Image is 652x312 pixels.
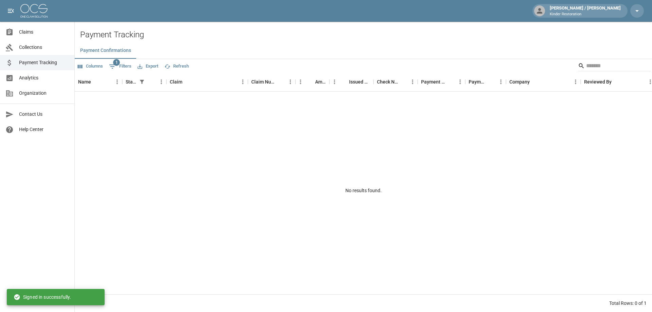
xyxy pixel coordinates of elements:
div: Payment Type [465,72,506,91]
div: Claim Number [251,72,276,91]
div: Company [509,72,530,91]
button: Menu [496,77,506,87]
span: Contact Us [19,111,69,118]
button: Sort [147,77,156,87]
div: 1 active filter [137,77,147,87]
button: Sort [340,77,349,87]
div: No results found. [75,92,652,289]
div: Status [126,72,137,91]
div: Claim [166,72,248,91]
button: Menu [329,77,340,87]
div: Status [122,72,166,91]
button: Menu [570,77,581,87]
button: Sort [530,77,539,87]
div: Claim Number [248,72,295,91]
div: Amount [315,72,326,91]
div: Payment Method [421,72,446,91]
button: Menu [285,77,295,87]
div: Check Number [374,72,418,91]
span: Analytics [19,74,69,81]
button: Export [136,61,160,72]
div: Reviewed By [584,72,612,91]
div: Claim [170,72,182,91]
button: Menu [112,77,122,87]
button: Select columns [76,61,105,72]
div: Amount [295,72,329,91]
div: Total Rows: 0 of 1 [609,300,647,307]
span: Payment Tracking [19,59,69,66]
button: Menu [295,77,306,87]
img: ocs-logo-white-transparent.png [20,4,48,18]
button: Show filters [107,61,133,72]
button: Sort [182,77,192,87]
div: Company [506,72,581,91]
button: Menu [156,77,166,87]
button: Sort [486,77,496,87]
p: Kinder Restoration [550,12,621,17]
h2: Payment Tracking [80,30,652,40]
button: Sort [398,77,407,87]
button: Menu [238,77,248,87]
button: open drawer [4,4,18,18]
div: Check Number [377,72,398,91]
div: dynamic tabs [75,42,652,59]
div: Issued Date [329,72,374,91]
button: Sort [276,77,285,87]
div: [PERSON_NAME] / [PERSON_NAME] [547,5,623,17]
button: Show filters [137,77,147,87]
div: Payment Type [469,72,486,91]
span: 1 [113,59,120,66]
button: Payment Confirmations [75,42,137,59]
button: Refresh [163,61,191,72]
button: Sort [306,77,315,87]
div: Payment Method [418,72,465,91]
button: Sort [91,77,101,87]
div: Name [78,72,91,91]
button: Sort [446,77,455,87]
button: Sort [612,77,621,87]
button: Menu [455,77,465,87]
span: Organization [19,90,69,97]
span: Help Center [19,126,69,133]
span: Claims [19,29,69,36]
div: Search [578,60,651,73]
div: Name [75,72,122,91]
button: Menu [407,77,418,87]
div: Signed in successfully. [14,291,71,303]
div: Issued Date [349,72,370,91]
span: Collections [19,44,69,51]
